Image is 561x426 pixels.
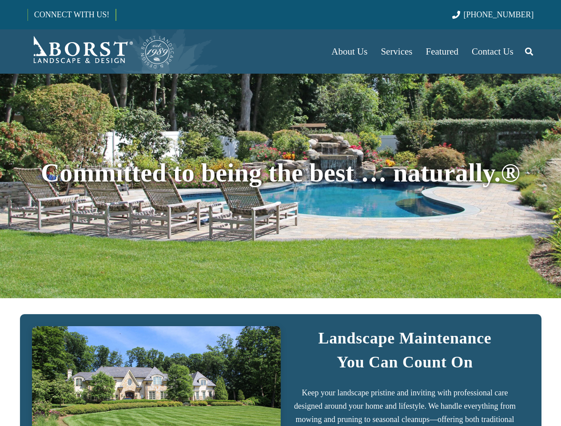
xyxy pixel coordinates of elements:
[41,158,520,187] span: Committed to being the best … naturally.®
[472,46,513,57] span: Contact Us
[452,10,533,19] a: [PHONE_NUMBER]
[381,46,412,57] span: Services
[318,329,491,347] strong: Landscape Maintenance
[28,4,115,25] a: CONNECT WITH US!
[325,29,374,74] a: About Us
[28,34,175,69] a: Borst-Logo
[331,46,367,57] span: About Us
[374,29,419,74] a: Services
[419,29,465,74] a: Featured
[465,29,520,74] a: Contact Us
[520,40,538,63] a: Search
[426,46,458,57] span: Featured
[464,10,534,19] span: [PHONE_NUMBER]
[337,353,473,371] strong: You Can Count On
